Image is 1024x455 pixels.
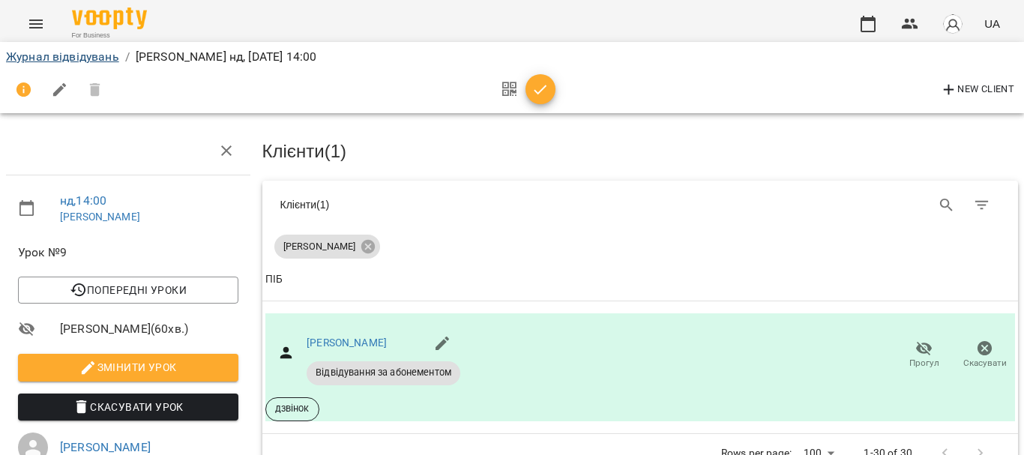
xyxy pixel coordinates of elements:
button: Скасувати Урок [18,394,238,421]
span: Урок №9 [18,244,238,262]
span: [PERSON_NAME] ( 60 хв. ) [60,320,238,338]
span: UA [984,16,1000,31]
a: [PERSON_NAME] [60,211,140,223]
a: [PERSON_NAME] [60,440,151,454]
span: Прогул [909,357,939,370]
li: / [125,48,130,66]
p: [PERSON_NAME] нд, [DATE] 14:00 [136,48,316,66]
img: avatar_s.png [942,13,963,34]
div: Клієнти ( 1 ) [280,197,630,212]
button: Попередні уроки [18,277,238,304]
span: ПІБ [265,271,1016,289]
button: Змінити урок [18,354,238,381]
img: Voopty Logo [72,7,147,29]
div: ПІБ [265,271,283,289]
nav: breadcrumb [6,48,1018,66]
h3: Клієнти ( 1 ) [262,142,1019,161]
button: New Client [936,78,1018,102]
button: Скасувати [954,334,1015,376]
span: Відвідування за абонементом [307,366,460,379]
button: Search [929,187,965,223]
a: нд , 14:00 [60,193,106,208]
a: Журнал відвідувань [6,49,119,64]
span: Скасувати Урок [30,398,226,416]
span: дзвінок [266,402,319,415]
span: Змінити урок [30,358,226,376]
button: Фільтр [964,187,1000,223]
div: Sort [265,271,283,289]
span: Скасувати [963,357,1007,370]
span: Попередні уроки [30,281,226,299]
span: New Client [940,81,1014,99]
button: Прогул [894,334,954,376]
button: UA [978,10,1006,37]
button: Menu [18,6,54,42]
div: [PERSON_NAME] [274,235,380,259]
a: [PERSON_NAME] [307,337,387,349]
span: [PERSON_NAME] [274,240,364,253]
div: Table Toolbar [262,181,1019,229]
span: For Business [72,31,147,40]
